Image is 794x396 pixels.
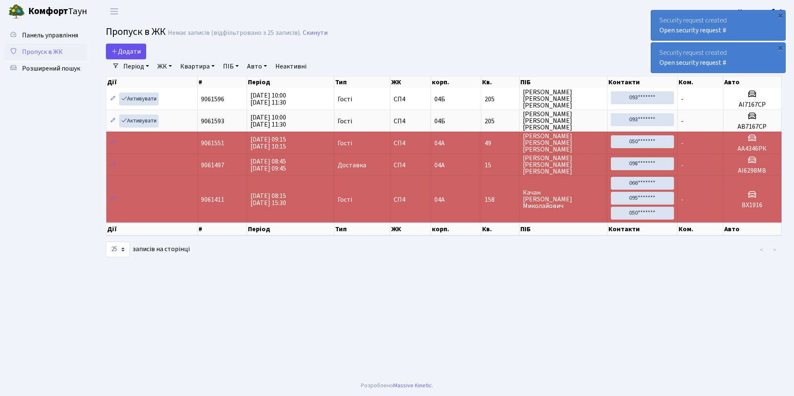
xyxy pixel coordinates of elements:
[394,96,427,103] span: СП4
[106,242,130,257] select: записів на сторінці
[678,76,723,88] th: Ком.
[119,93,159,105] a: Активувати
[608,223,678,235] th: Контакти
[250,113,286,129] span: [DATE] 10:00 [DATE] 11:30
[338,118,352,125] span: Гості
[727,101,778,109] h5: АІ7167СР
[523,111,603,131] span: [PERSON_NAME] [PERSON_NAME] [PERSON_NAME]
[106,44,146,59] a: Додати
[119,115,159,127] a: Активувати
[485,96,516,103] span: 205
[22,31,78,40] span: Панель управління
[393,381,432,390] a: Massive Kinetic
[106,242,190,257] label: записів на сторінці
[361,381,433,390] div: Розроблено .
[390,223,431,235] th: ЖК
[727,123,778,131] h5: АВ7167СР
[4,27,87,44] a: Панель управління
[678,223,723,235] th: Ком.
[776,44,784,52] div: ×
[250,135,286,151] span: [DATE] 09:15 [DATE] 10:15
[651,43,785,73] div: Security request created
[106,223,198,235] th: Дії
[247,76,334,88] th: Період
[28,5,87,19] span: Таун
[723,76,782,88] th: Авто
[523,155,603,175] span: [PERSON_NAME] [PERSON_NAME] [PERSON_NAME]
[338,140,352,147] span: Гості
[394,196,427,203] span: СП4
[723,223,782,235] th: Авто
[520,223,607,235] th: ПІБ
[485,140,516,147] span: 49
[434,117,445,126] span: 04Б
[431,223,481,235] th: корп.
[4,60,87,77] a: Розширений пошук
[394,162,427,169] span: СП4
[250,191,286,208] span: [DATE] 08:15 [DATE] 15:30
[106,76,198,88] th: Дії
[394,140,427,147] span: СП4
[651,10,785,40] div: Security request created
[523,89,603,109] span: [PERSON_NAME] [PERSON_NAME] [PERSON_NAME]
[104,5,125,18] button: Переключити навігацію
[201,95,224,104] span: 9061596
[120,59,152,73] a: Період
[523,189,603,209] span: Качан [PERSON_NAME] Миколайович
[201,161,224,170] span: 9061497
[681,195,684,204] span: -
[390,76,431,88] th: ЖК
[681,161,684,170] span: -
[681,95,684,104] span: -
[727,201,778,209] h5: ВХ1916
[520,76,607,88] th: ПІБ
[106,24,166,39] span: Пропуск в ЖК
[154,59,175,73] a: ЖК
[481,76,520,88] th: Кв.
[485,196,516,203] span: 158
[659,26,726,35] a: Open security request #
[198,76,247,88] th: #
[250,91,286,107] span: [DATE] 10:00 [DATE] 11:30
[8,3,25,20] img: logo.png
[244,59,270,73] a: Авто
[434,161,445,170] span: 04А
[247,223,334,235] th: Період
[201,139,224,148] span: 9061551
[338,96,352,103] span: Гості
[250,157,286,173] span: [DATE] 08:45 [DATE] 09:45
[198,223,247,235] th: #
[485,162,516,169] span: 15
[431,76,481,88] th: корп.
[523,133,603,153] span: [PERSON_NAME] [PERSON_NAME] [PERSON_NAME]
[608,76,678,88] th: Контакти
[334,223,390,235] th: Тип
[434,95,445,104] span: 04Б
[727,145,778,153] h5: АА4346РК
[727,167,778,175] h5: АІ6298МВ
[334,76,390,88] th: Тип
[738,7,784,16] b: Консьєрж б. 4.
[22,47,63,56] span: Пропуск в ЖК
[220,59,242,73] a: ПІБ
[394,118,427,125] span: СП4
[168,29,301,37] div: Немає записів (відфільтровано з 25 записів).
[28,5,68,18] b: Комфорт
[434,139,445,148] span: 04А
[272,59,310,73] a: Неактивні
[485,118,516,125] span: 205
[738,7,784,17] a: Консьєрж б. 4.
[681,117,684,126] span: -
[338,196,352,203] span: Гості
[481,223,520,235] th: Кв.
[434,195,445,204] span: 04А
[177,59,218,73] a: Квартира
[201,195,224,204] span: 9061411
[303,29,328,37] a: Скинути
[681,139,684,148] span: -
[659,58,726,67] a: Open security request #
[111,47,141,56] span: Додати
[4,44,87,60] a: Пропуск в ЖК
[776,11,784,20] div: ×
[338,162,366,169] span: Доставка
